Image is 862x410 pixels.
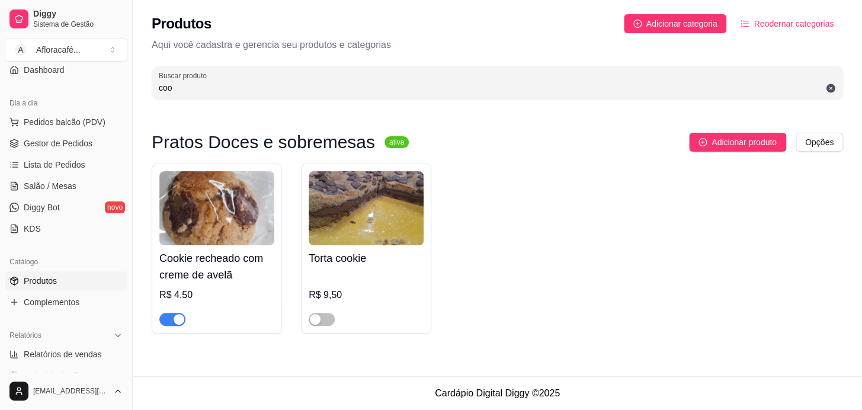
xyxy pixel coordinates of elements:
[384,136,409,148] sup: ativa
[5,271,127,290] a: Produtos
[33,20,123,29] span: Sistema de Gestão
[152,135,375,149] h3: Pratos Doces e sobremesas
[159,82,836,94] input: Buscar produto
[133,376,862,410] footer: Cardápio Digital Diggy © 2025
[24,370,99,382] span: Relatório de clientes
[36,44,81,56] div: Afloracafé ...
[5,155,127,174] a: Lista de Pedidos
[309,171,424,245] img: product-image
[5,113,127,132] button: Pedidos balcão (PDV)
[9,331,41,340] span: Relatórios
[33,386,108,396] span: [EMAIL_ADDRESS][DOMAIN_NAME]
[24,296,79,308] span: Complementos
[159,250,274,283] h4: Cookie recheado com creme de avelã
[646,17,717,30] span: Adicionar categoria
[24,348,102,360] span: Relatórios de vendas
[15,44,27,56] span: A
[309,250,424,267] h4: Torta cookie
[24,275,57,287] span: Produtos
[24,201,60,213] span: Diggy Bot
[5,198,127,217] a: Diggy Botnovo
[5,60,127,79] a: Dashboard
[309,288,424,302] div: R$ 9,50
[5,377,127,405] button: [EMAIL_ADDRESS][DOMAIN_NAME]
[5,94,127,113] div: Dia a dia
[712,136,777,149] span: Adicionar produto
[24,137,92,149] span: Gestor de Pedidos
[24,64,65,76] span: Dashboard
[33,9,123,20] span: Diggy
[159,288,274,302] div: R$ 4,50
[5,5,127,33] a: DiggySistema de Gestão
[698,138,707,146] span: plus-circle
[5,134,127,153] a: Gestor de Pedidos
[24,223,41,235] span: KDS
[796,133,843,152] button: Opções
[5,366,127,385] a: Relatório de clientes
[754,17,834,30] span: Reodernar categorias
[689,133,786,152] button: Adicionar produto
[5,177,127,196] a: Salão / Mesas
[152,14,212,33] h2: Produtos
[633,20,642,28] span: plus-circle
[159,171,274,245] img: product-image
[741,20,749,28] span: ordered-list
[5,252,127,271] div: Catálogo
[731,14,843,33] button: Reodernar categorias
[805,136,834,149] span: Opções
[5,345,127,364] a: Relatórios de vendas
[24,116,105,128] span: Pedidos balcão (PDV)
[24,159,85,171] span: Lista de Pedidos
[5,219,127,238] a: KDS
[5,38,127,62] button: Select a team
[5,293,127,312] a: Complementos
[624,14,727,33] button: Adicionar categoria
[152,38,843,52] p: Aqui você cadastra e gerencia seu produtos e categorias
[24,180,76,192] span: Salão / Mesas
[159,71,211,81] label: Buscar produto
